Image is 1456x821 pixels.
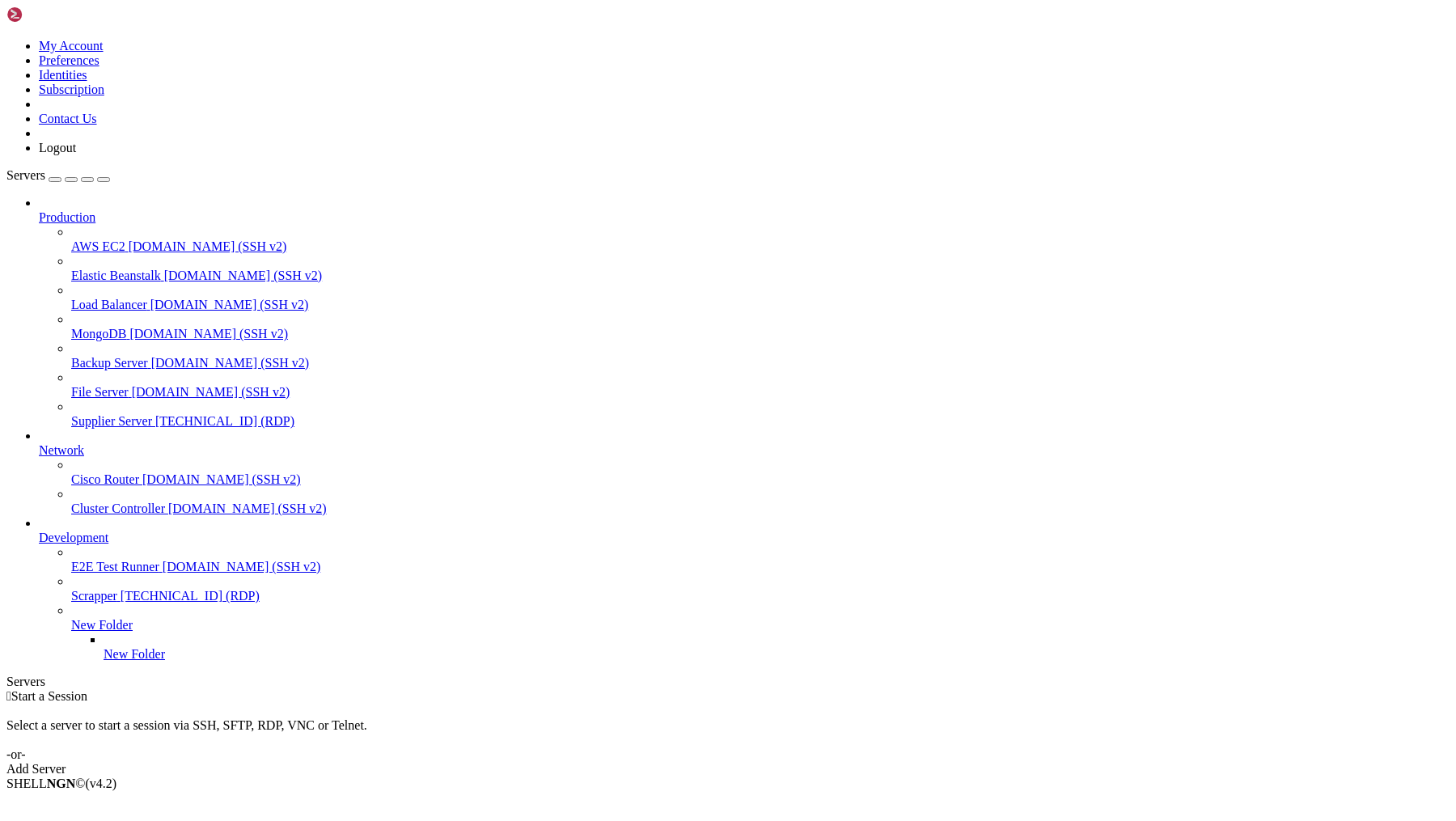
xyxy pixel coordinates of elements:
div: Select a server to start a session via SSH, SFTP, RDP, VNC or Telnet. -or- [6,704,1450,762]
span: Production [39,210,95,224]
li: E2E Test Runner [DOMAIN_NAME] (SSH v2) [71,545,1450,574]
a: Servers [6,168,110,182]
li: Load Balancer [DOMAIN_NAME] (SSH v2) [71,283,1450,312]
a: New Folder [104,647,1450,662]
a: Identities [39,68,87,82]
span: [DOMAIN_NAME] (SSH v2) [164,269,323,282]
img: Shellngn [6,6,99,23]
a: File Server [DOMAIN_NAME] (SSH v2) [71,385,1450,400]
a: Preferences [39,53,99,67]
li: File Server [DOMAIN_NAME] (SSH v2) [71,370,1450,400]
span: File Server [71,385,129,399]
li: Scrapper [TECHNICAL_ID] (RDP) [71,574,1450,603]
span: [DOMAIN_NAME] (SSH v2) [163,560,321,573]
a: Logout [39,141,76,154]
span: MongoDB [71,327,126,341]
a: Subscription [39,83,104,96]
li: Backup Server [DOMAIN_NAME] (SSH v2) [71,341,1450,370]
a: Development [39,531,1450,545]
span: [DOMAIN_NAME] (SSH v2) [142,472,301,486]
li: New Folder [71,603,1450,662]
span: SHELL © [6,777,116,790]
li: Development [39,516,1450,662]
span: [DOMAIN_NAME] (SSH v2) [129,239,287,253]
span: Elastic Beanstalk [71,269,161,282]
span: E2E Test Runner [71,560,159,573]
li: New Folder [104,633,1450,662]
span: [DOMAIN_NAME] (SSH v2) [151,356,310,370]
li: Cluster Controller [DOMAIN_NAME] (SSH v2) [71,487,1450,516]
a: My Account [39,39,104,53]
span: [DOMAIN_NAME] (SSH v2) [129,327,288,341]
span: [DOMAIN_NAME] (SSH v2) [150,298,309,311]
span: Network [39,443,84,457]
a: Cluster Controller [DOMAIN_NAME] (SSH v2) [71,501,1450,516]
span: Supplier Server [71,414,152,428]
a: Contact Us [39,112,97,125]
div: Add Server [6,762,1450,777]
a: E2E Test Runner [DOMAIN_NAME] (SSH v2) [71,560,1450,574]
span: [DOMAIN_NAME] (SSH v2) [132,385,290,399]
li: Cisco Router [DOMAIN_NAME] (SSH v2) [71,458,1450,487]
a: Load Balancer [DOMAIN_NAME] (SSH v2) [71,298,1450,312]
a: Backup Server [DOMAIN_NAME] (SSH v2) [71,356,1450,370]
a: Scrapper [TECHNICAL_ID] (RDP) [71,589,1450,603]
li: AWS EC2 [DOMAIN_NAME] (SSH v2) [71,225,1450,254]
span: Cisco Router [71,472,139,486]
li: Elastic Beanstalk [DOMAIN_NAME] (SSH v2) [71,254,1450,283]
a: MongoDB [DOMAIN_NAME] (SSH v2) [71,327,1450,341]
span: Servers [6,168,45,182]
a: AWS EC2 [DOMAIN_NAME] (SSH v2) [71,239,1450,254]
span: Scrapper [71,589,117,603]
div: Servers [6,675,1450,689]
span: Load Balancer [71,298,147,311]
li: Supplier Server [TECHNICAL_ID] (RDP) [71,400,1450,429]
a: Network [39,443,1450,458]
span: AWS EC2 [71,239,125,253]
span: 4.2.0 [86,777,117,790]
span: Backup Server [71,356,148,370]
a: Supplier Server [TECHNICAL_ID] (RDP) [71,414,1450,429]
span:  [6,689,11,703]
span: [TECHNICAL_ID] (RDP) [121,589,260,603]
span: [TECHNICAL_ID] (RDP) [155,414,294,428]
span: New Folder [104,647,165,661]
a: New Folder [71,618,1450,633]
span: [DOMAIN_NAME] (SSH v2) [168,501,327,515]
li: Production [39,196,1450,429]
li: Network [39,429,1450,516]
li: MongoDB [DOMAIN_NAME] (SSH v2) [71,312,1450,341]
b: NGN [47,777,76,790]
span: Development [39,531,108,544]
a: Cisco Router [DOMAIN_NAME] (SSH v2) [71,472,1450,487]
span: New Folder [71,618,133,632]
span: Cluster Controller [71,501,165,515]
span: Start a Session [11,689,87,703]
a: Elastic Beanstalk [DOMAIN_NAME] (SSH v2) [71,269,1450,283]
a: Production [39,210,1450,225]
